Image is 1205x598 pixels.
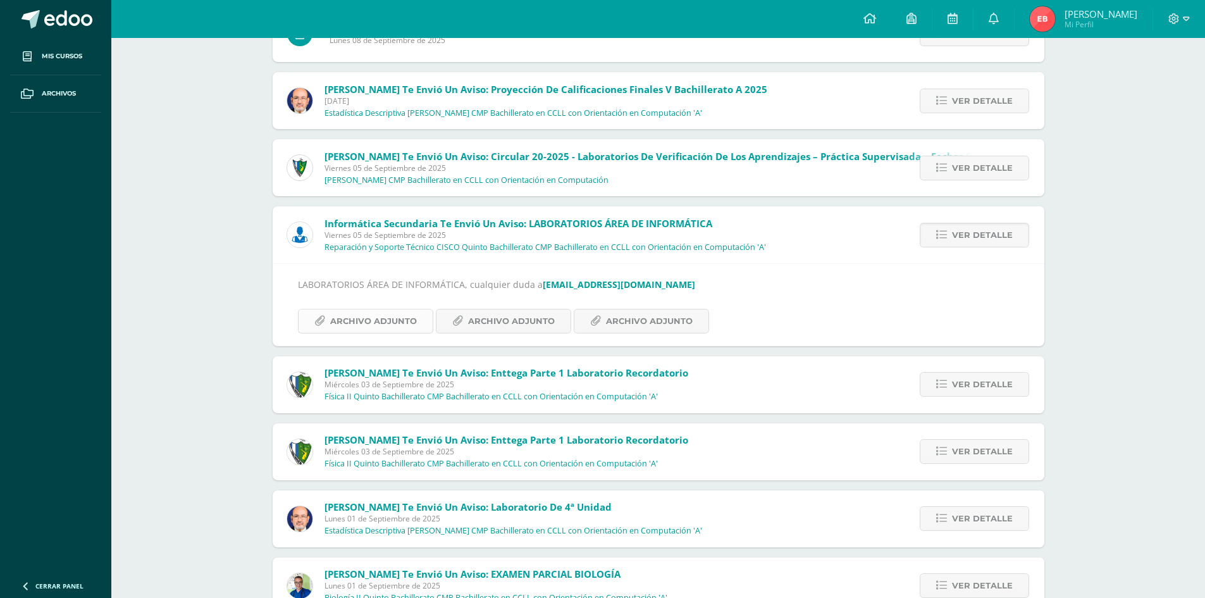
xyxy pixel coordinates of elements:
[324,217,712,230] span: Informática Secundaria te envió un aviso: LABORATORIOS ÁREA DE INFORMÁTICA
[1065,19,1137,30] span: Mi Perfil
[330,309,417,333] span: Archivo Adjunto
[287,88,312,113] img: 6b7a2a75a6c7e6282b1a1fdce061224c.png
[324,392,658,402] p: Física II Quinto Bachillerato CMP Bachillerato en CCLL con Orientación en Computación 'A'
[952,373,1013,396] span: Ver detalle
[324,150,1011,163] span: [PERSON_NAME] te envió un aviso: Circular 20-2025 - Laboratorios de Verificación de los Aprendiza...
[324,230,766,240] span: Viernes 05 de Septiembre de 2025
[468,309,555,333] span: Archivo Adjunto
[287,155,312,180] img: 9f174a157161b4ddbe12118a61fed988.png
[287,439,312,464] img: d7d6d148f6dec277cbaab50fee73caa7.png
[324,96,767,106] span: [DATE]
[1065,8,1137,20] span: [PERSON_NAME]
[324,83,767,96] span: [PERSON_NAME] te envió un aviso: Proyección de Calificaciones Finales V Bachillerato A 2025
[324,446,688,457] span: Miércoles 03 de Septiembre de 2025
[952,89,1013,113] span: Ver detalle
[298,309,433,333] a: Archivo Adjunto
[35,582,83,590] span: Cerrar panel
[324,459,658,469] p: Física II Quinto Bachillerato CMP Bachillerato en CCLL con Orientación en Computación 'A'
[287,506,312,532] img: 6b7a2a75a6c7e6282b1a1fdce061224c.png
[324,433,688,446] span: [PERSON_NAME] te envió un aviso: Enttega parte 1 laboratorio recordatorio
[324,526,702,536] p: Estadística Descriptiva [PERSON_NAME] CMP Bachillerato en CCLL con Orientación en Computación 'A'
[1030,6,1055,32] img: 71711bd8aa2cf53c91d992f3c93e6204.png
[287,372,312,397] img: d7d6d148f6dec277cbaab50fee73caa7.png
[952,223,1013,247] span: Ver detalle
[324,242,766,252] p: Reparación y Soporte Técnico CISCO Quinto Bachillerato CMP Bachillerato en CCLL con Orientación e...
[952,574,1013,597] span: Ver detalle
[324,163,1011,173] span: Viernes 05 de Septiembre de 2025
[287,222,312,247] img: 6ed6846fa57649245178fca9fc9a58dd.png
[436,309,571,333] a: Archivo Adjunto
[42,51,82,61] span: Mis cursos
[324,175,609,185] p: [PERSON_NAME] CMP Bachillerato en CCLL con Orientación en Computación
[574,309,709,333] a: Archivo Adjunto
[324,568,621,580] span: [PERSON_NAME] te envió un aviso: EXAMEN PARCIAL BIOLOGÍA
[324,108,702,118] p: Estadística Descriptiva [PERSON_NAME] CMP Bachillerato en CCLL con Orientación en Computación 'A'
[324,501,612,513] span: [PERSON_NAME] te envió un aviso: Laboratorio de 4ª Unidad
[324,379,688,390] span: Miércoles 03 de Septiembre de 2025
[606,309,693,333] span: Archivo Adjunto
[298,277,1019,333] div: LABORATORIOS ÁREA DE INFORMÁTICA, cualquier duda a
[543,278,695,290] a: [EMAIL_ADDRESS][DOMAIN_NAME]
[952,156,1013,180] span: Ver detalle
[330,35,664,46] span: Lunes 08 de Septiembre de 2025
[324,580,667,591] span: Lunes 01 de Septiembre de 2025
[10,38,101,75] a: Mis cursos
[10,75,101,113] a: Archivos
[952,507,1013,530] span: Ver detalle
[952,440,1013,463] span: Ver detalle
[324,513,702,524] span: Lunes 01 de Septiembre de 2025
[42,89,76,99] span: Archivos
[324,366,688,379] span: [PERSON_NAME] te envió un aviso: Enttega parte 1 laboratorio recordatorio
